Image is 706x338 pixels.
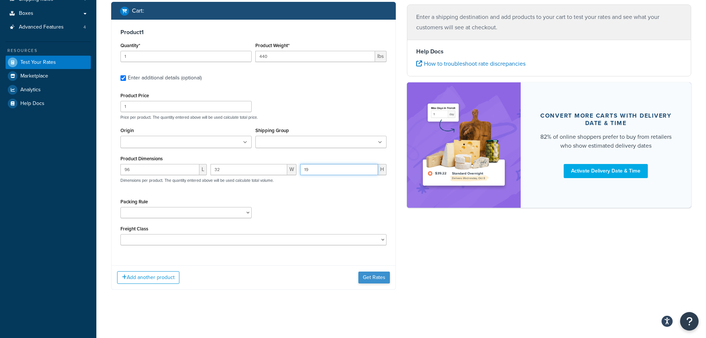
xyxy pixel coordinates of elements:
label: Origin [120,128,134,133]
a: Marketplace [6,69,91,83]
p: Price per product. The quantity entered above will be used calculate total price. [119,115,388,120]
button: Open Resource Center [680,312,699,331]
li: Advanced Features [6,20,91,34]
span: Advanced Features [19,24,64,30]
a: Boxes [6,7,91,20]
input: 0.00 [255,51,375,62]
span: Test Your Rates [20,59,56,66]
input: Enter additional details (optional) [120,75,126,81]
a: Analytics [6,83,91,96]
span: L [199,164,207,175]
a: Advanced Features4 [6,20,91,34]
span: H [378,164,387,175]
span: Boxes [19,10,33,17]
label: Product Dimensions [120,156,163,161]
span: lbs [375,51,387,62]
div: Resources [6,47,91,54]
img: feature-image-ddt-36eae7f7280da8017bfb280eaccd9c446f90b1fe08728e4019434db127062ab4.png [418,93,510,197]
label: Product Price [120,93,149,98]
h3: Product 1 [120,29,387,36]
h2: Cart : [132,7,144,14]
div: Enter additional details (optional) [128,73,202,83]
a: Activate Delivery Date & Time [564,164,648,178]
h4: Help Docs [416,47,682,56]
span: W [287,164,296,175]
span: Marketplace [20,73,48,79]
a: Help Docs [6,97,91,110]
a: How to troubleshoot rate discrepancies [416,59,526,68]
div: 82% of online shoppers prefer to buy from retailers who show estimated delivery dates [538,132,674,150]
span: 4 [83,24,86,30]
button: Get Rates [358,272,390,283]
div: Convert more carts with delivery date & time [538,112,674,127]
span: Help Docs [20,101,44,107]
input: 0.0 [120,51,252,62]
label: Freight Class [120,226,148,232]
label: Quantity* [120,43,140,48]
p: Dimensions per product. The quantity entered above will be used calculate total volume. [119,178,274,183]
label: Packing Rule [120,199,148,204]
a: Test Your Rates [6,56,91,69]
button: Add another product [117,271,179,284]
span: Analytics [20,87,41,93]
p: Enter a shipping destination and add products to your cart to test your rates and see what your c... [416,12,682,33]
label: Shipping Group [255,128,289,133]
label: Product Weight* [255,43,289,48]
